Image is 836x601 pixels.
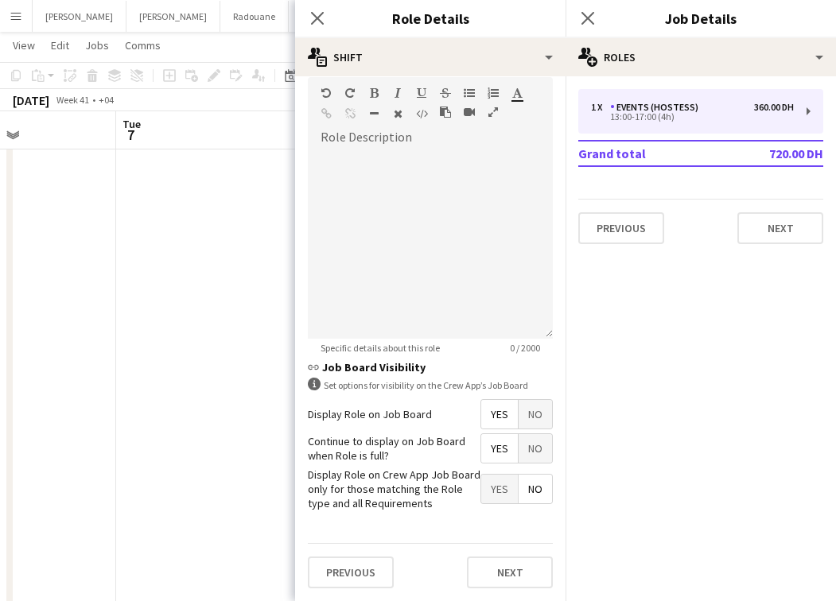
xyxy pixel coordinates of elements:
[85,38,109,52] span: Jobs
[519,434,552,463] span: No
[416,107,427,120] button: HTML Code
[416,87,427,99] button: Underline
[295,38,566,76] div: Shift
[392,107,403,120] button: Clear Formatting
[125,38,161,52] span: Comms
[220,1,289,32] button: Radouane
[467,556,553,588] button: Next
[519,475,552,503] span: No
[51,38,69,52] span: Edit
[488,87,499,99] button: Ordered List
[6,35,41,56] a: View
[566,8,836,29] h3: Job Details
[497,342,553,354] span: 0 / 2000
[308,556,394,588] button: Previous
[295,8,566,29] h3: Role Details
[308,434,480,463] label: Continue to display on Job Board when Role is full?
[737,212,823,244] button: Next
[440,87,451,99] button: Strikethrough
[464,106,475,118] button: Insert video
[33,1,126,32] button: [PERSON_NAME]
[481,400,518,428] span: Yes
[566,38,836,76] div: Roles
[344,87,356,99] button: Redo
[308,378,553,393] div: Set options for visibility on the Crew App’s Job Board
[488,106,499,118] button: Fullscreen
[45,35,76,56] a: Edit
[392,87,403,99] button: Italic
[519,400,552,428] span: No
[119,35,167,56] a: Comms
[591,113,794,121] div: 13:00-17:00 (4h)
[578,212,664,244] button: Previous
[591,102,610,113] div: 1 x
[308,342,453,354] span: Specific details about this role
[52,94,92,106] span: Week 41
[723,141,823,166] td: 720.00 DH
[440,106,451,118] button: Paste as plain text
[481,475,518,503] span: Yes
[754,102,794,113] div: 360.00 DH
[610,102,705,113] div: Events (Hostess)
[120,126,141,144] span: 7
[79,35,115,56] a: Jobs
[368,107,379,120] button: Horizontal Line
[308,467,480,511] label: Display Role on Crew App Job Board only for those matching the Role type and all Requirements
[511,87,523,99] button: Text Color
[578,141,723,166] td: Grand total
[308,360,553,374] h3: Job Board Visibility
[126,1,220,32] button: [PERSON_NAME]
[321,87,332,99] button: Undo
[464,87,475,99] button: Unordered List
[13,92,49,108] div: [DATE]
[13,38,35,52] span: View
[481,434,518,463] span: Yes
[289,1,343,32] button: Caitlin
[368,87,379,99] button: Bold
[99,94,114,106] div: +04
[308,407,432,421] label: Display Role on Job Board
[122,117,141,131] span: Tue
